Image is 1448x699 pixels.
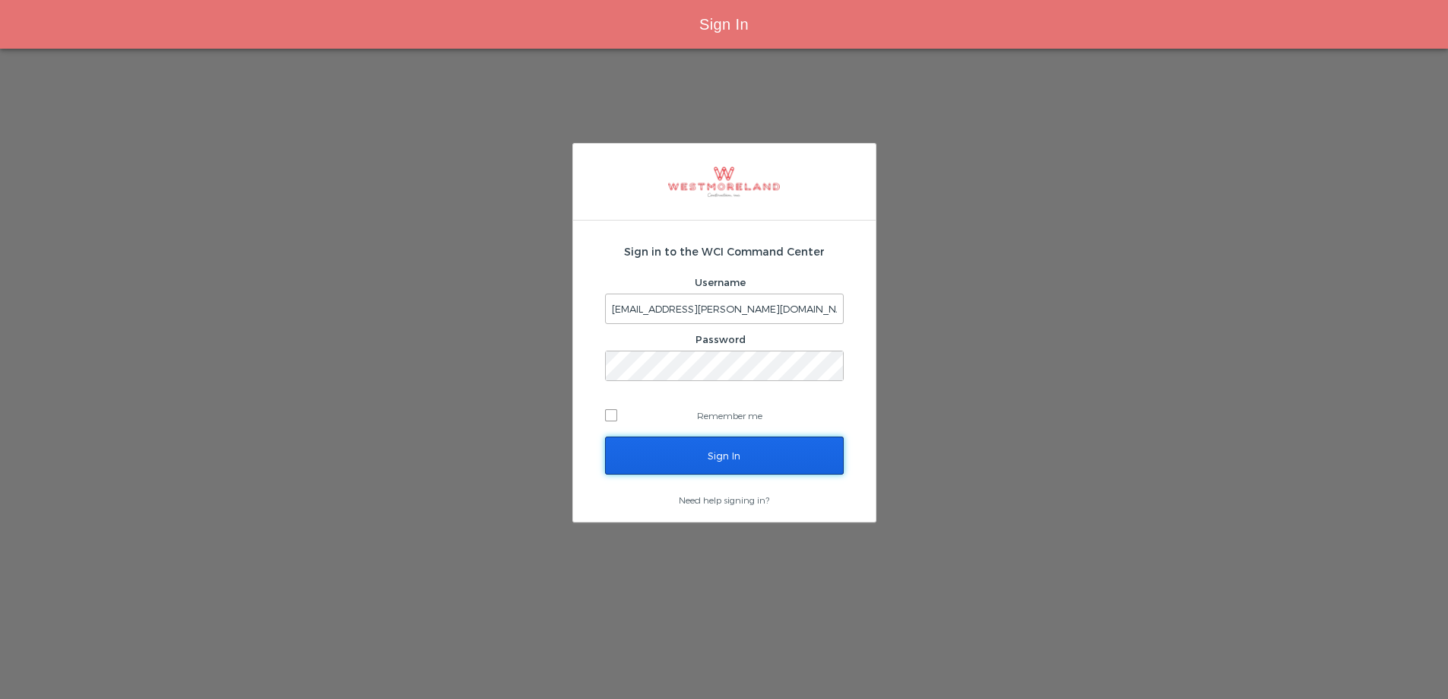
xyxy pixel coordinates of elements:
[679,494,769,505] a: Need help signing in?
[695,276,746,288] label: Username
[699,16,749,33] span: Sign In
[605,404,844,427] label: Remember me
[605,243,844,259] h2: Sign in to the WCI Command Center
[605,437,844,475] input: Sign In
[695,333,746,345] label: Password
